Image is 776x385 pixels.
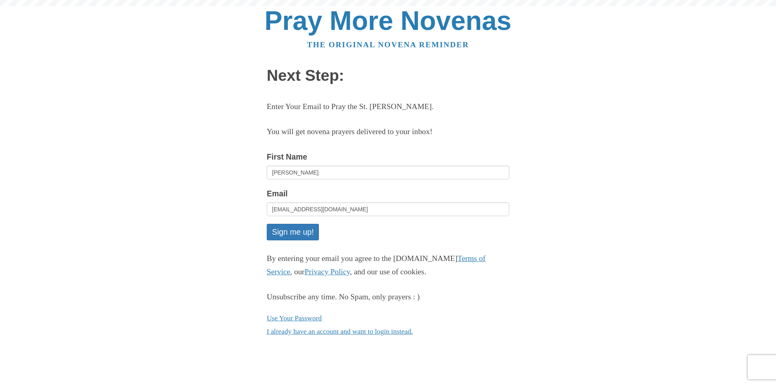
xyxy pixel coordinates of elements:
[267,166,509,179] input: Optional
[265,6,512,36] a: Pray More Novenas
[267,252,509,279] p: By entering your email you agree to the [DOMAIN_NAME] , our , and our use of cookies.
[267,187,288,200] label: Email
[267,100,509,114] p: Enter Your Email to Pray the St. [PERSON_NAME].
[267,224,319,240] button: Sign me up!
[267,67,509,84] h1: Next Step:
[267,290,509,304] div: Unsubscribe any time. No Spam, only prayers : )
[267,125,509,139] p: You will get novena prayers delivered to your inbox!
[305,267,350,276] a: Privacy Policy
[267,150,307,164] label: First Name
[267,327,413,335] a: I already have an account and want to login instead.
[307,40,469,49] a: The original novena reminder
[267,314,322,322] a: Use Your Password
